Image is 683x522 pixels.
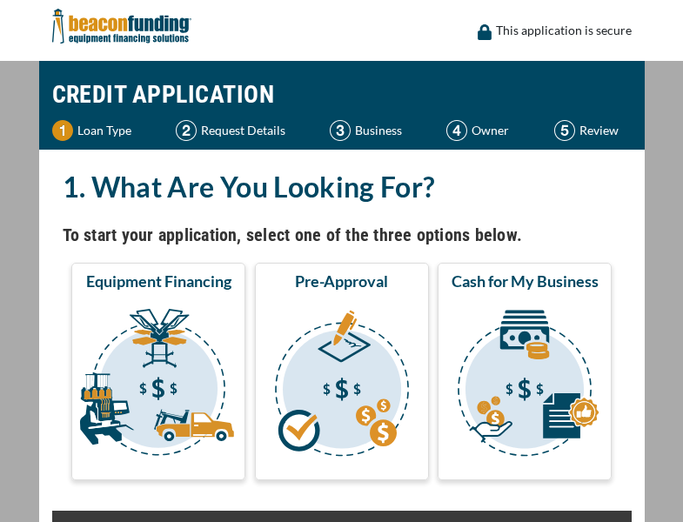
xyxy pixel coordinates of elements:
p: Business [355,120,402,141]
img: Step 1 [52,120,73,141]
p: This application is secure [496,20,632,41]
button: Equipment Financing [71,263,245,480]
img: Cash for My Business [441,298,608,472]
span: Equipment Financing [86,271,231,291]
img: Pre-Approval [258,298,425,472]
img: Step 4 [446,120,467,141]
img: Step 3 [330,120,351,141]
h2: 1. What Are You Looking For? [63,167,621,207]
p: Loan Type [77,120,131,141]
img: Equipment Financing [75,298,242,472]
p: Owner [472,120,509,141]
button: Pre-Approval [255,263,429,480]
span: Pre-Approval [295,271,388,291]
h4: To start your application, select one of the three options below. [63,220,621,250]
span: Cash for My Business [452,271,599,291]
p: Review [579,120,619,141]
h1: CREDIT APPLICATION [52,70,632,120]
button: Cash for My Business [438,263,612,480]
img: lock icon to convery security [478,24,492,40]
img: Step 5 [554,120,575,141]
img: Step 2 [176,120,197,141]
p: Request Details [201,120,285,141]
